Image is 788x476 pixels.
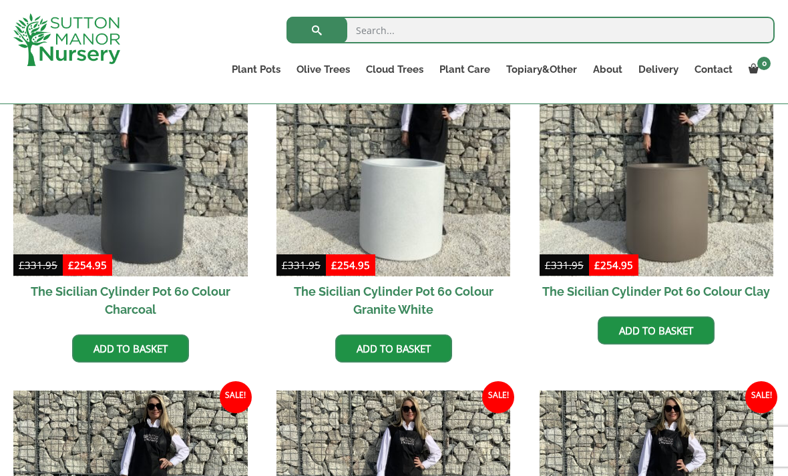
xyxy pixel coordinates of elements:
a: Contact [686,60,741,79]
a: 0 [741,60,775,79]
bdi: 331.95 [19,258,57,272]
img: The Sicilian Cylinder Pot 60 Colour Clay [540,42,774,276]
a: Add to basket: “The Sicilian Cylinder Pot 60 Colour Charcoal” [72,334,189,363]
h2: The Sicilian Cylinder Pot 60 Colour Clay [540,276,774,306]
span: £ [545,258,551,272]
h2: The Sicilian Cylinder Pot 60 Colour Granite White [276,276,511,324]
bdi: 254.95 [594,258,633,272]
span: Sale! [482,381,514,413]
a: Sale! The Sicilian Cylinder Pot 60 Colour Granite White [276,42,511,324]
bdi: 254.95 [331,258,370,272]
a: Plant Pots [224,60,288,79]
img: The Sicilian Cylinder Pot 60 Colour Granite White [276,42,511,276]
bdi: 331.95 [545,258,584,272]
a: Cloud Trees [358,60,431,79]
a: Topiary&Other [498,60,585,79]
span: £ [68,258,74,272]
span: 0 [757,57,771,70]
img: The Sicilian Cylinder Pot 60 Colour Charcoal [13,42,248,276]
span: £ [331,258,337,272]
span: £ [594,258,600,272]
a: About [585,60,630,79]
a: Sale! The Sicilian Cylinder Pot 60 Colour Clay [540,42,774,306]
h2: The Sicilian Cylinder Pot 60 Colour Charcoal [13,276,248,324]
a: Sale! The Sicilian Cylinder Pot 60 Colour Charcoal [13,42,248,324]
span: £ [19,258,25,272]
input: Search... [286,17,775,43]
a: Add to basket: “The Sicilian Cylinder Pot 60 Colour Clay” [598,316,715,344]
a: Olive Trees [288,60,358,79]
span: £ [282,258,288,272]
img: logo [13,13,120,66]
bdi: 331.95 [282,258,321,272]
a: Plant Care [431,60,498,79]
a: Delivery [630,60,686,79]
a: Add to basket: “The Sicilian Cylinder Pot 60 Colour Granite White” [335,334,452,363]
bdi: 254.95 [68,258,107,272]
span: Sale! [220,381,252,413]
span: Sale! [745,381,777,413]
